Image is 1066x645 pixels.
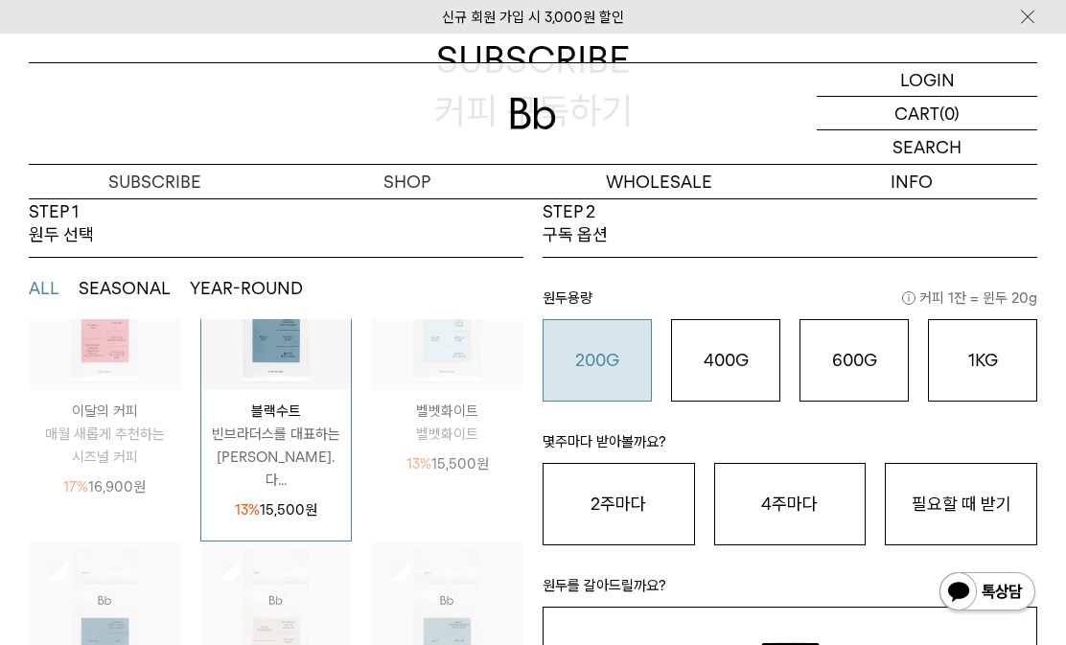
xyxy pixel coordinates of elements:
p: LOGIN [900,63,955,96]
p: 15,500 [235,498,317,521]
button: SEASONAL [79,277,171,300]
p: CART [894,97,939,129]
span: 13% [235,501,260,518]
span: 13% [406,455,431,472]
button: 200G [543,319,652,402]
p: 벨벳화이트 [372,423,522,446]
img: 로고 [510,98,556,129]
p: 빈브라더스를 대표하는 [PERSON_NAME]. 다... [201,423,352,492]
img: 카카오톡 채널 1:1 채팅 버튼 [938,570,1037,616]
o: 600G [832,350,877,370]
p: 이달의 커피 [30,400,180,423]
a: LOGIN [817,63,1037,97]
p: STEP 2 구독 옵션 [543,200,608,247]
button: 2주마다 [543,463,695,545]
p: 몇주마다 받아볼까요? [543,430,1037,463]
span: 원 [476,455,489,472]
p: 16,900 [63,475,146,498]
p: SEARCH [892,130,962,164]
p: 15,500 [406,452,489,475]
a: CART (0) [817,97,1037,130]
span: 원 [305,501,317,518]
span: 원 [133,478,146,495]
span: 커피 1잔 = 윈두 20g [902,287,1037,310]
button: YEAR-ROUND [190,277,303,300]
p: (0) [939,97,960,129]
button: 400G [671,319,780,402]
p: WHOLESALE [533,165,785,198]
button: 600G [799,319,909,402]
button: ALL [29,277,59,300]
a: SUBSCRIBE [29,165,281,198]
p: STEP 1 원두 선택 [29,200,94,247]
p: 블랙수트 [201,400,352,423]
o: 1KG [968,350,998,370]
p: INFO [785,165,1037,198]
o: 400G [704,350,749,370]
button: 1KG [928,319,1037,402]
p: 원두를 갈아드릴까요? [543,574,1037,607]
p: 벨벳화이트 [372,400,522,423]
button: 4주마다 [714,463,867,545]
p: 매월 새롭게 추천하는 시즈널 커피 [30,423,180,469]
span: 17% [63,478,88,495]
a: SHOP [281,165,533,198]
p: 원두용량 [543,287,1037,319]
button: 필요할 때 받기 [885,463,1037,545]
a: 신규 회원 가입 시 3,000원 할인 [442,9,624,26]
o: 200G [575,350,619,370]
